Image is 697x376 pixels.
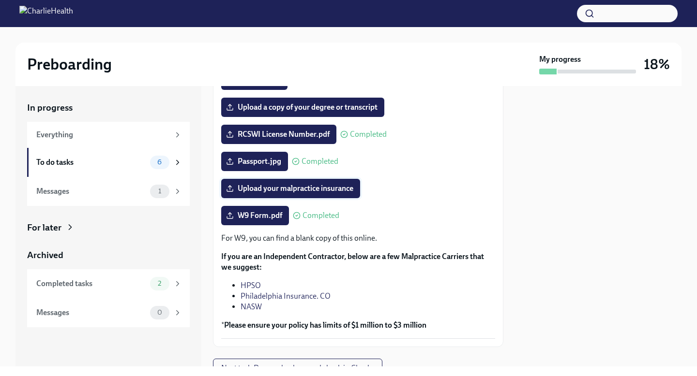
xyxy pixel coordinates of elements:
[36,130,169,140] div: Everything
[228,157,281,166] span: Passport.jpg
[644,56,670,73] h3: 18%
[221,252,484,272] strong: If you are an Independent Contractor, below are a few Malpractice Carriers that we suggest:
[241,302,262,311] a: NASW
[539,54,581,65] strong: My progress
[36,278,146,289] div: Completed tasks
[27,269,190,298] a: Completed tasks2
[303,212,339,219] span: Completed
[27,177,190,206] a: Messages1
[152,159,167,166] span: 6
[221,363,374,373] span: Next task : Do your background check in Checkr
[36,307,146,318] div: Messages
[228,102,378,112] span: Upload a copy of your degree or transcript
[241,291,331,301] a: Philadelphia Insurance. CO
[27,122,190,148] a: Everything
[221,206,289,225] label: W9 Form.pdf
[36,186,146,197] div: Messages
[302,158,338,165] span: Completed
[27,55,112,74] h2: Preboarding
[228,130,330,139] span: RCSWI License Number.pdf
[228,184,353,193] span: Upload your malpractice insurance
[152,309,168,316] span: 0
[36,157,146,168] div: To do tasks
[152,280,167,287] span: 2
[27,148,190,177] a: To do tasks6
[19,6,73,21] img: CharlieHealth
[350,130,387,138] span: Completed
[152,188,167,195] span: 1
[221,179,360,198] label: Upload your malpractice insurance
[221,125,336,144] label: RCSWI License Number.pdf
[221,152,288,171] label: Passport.jpg
[27,101,190,114] a: In progress
[27,298,190,327] a: Messages0
[27,221,190,234] a: For later
[221,233,495,244] p: For W9, you can find a blank copy of this online.
[27,221,61,234] div: For later
[228,211,282,220] span: W9 Form.pdf
[221,98,384,117] label: Upload a copy of your degree or transcript
[224,320,426,330] strong: Please ensure your policy has limits of $1 million to $3 million
[27,249,190,261] a: Archived
[241,281,261,290] a: HPSO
